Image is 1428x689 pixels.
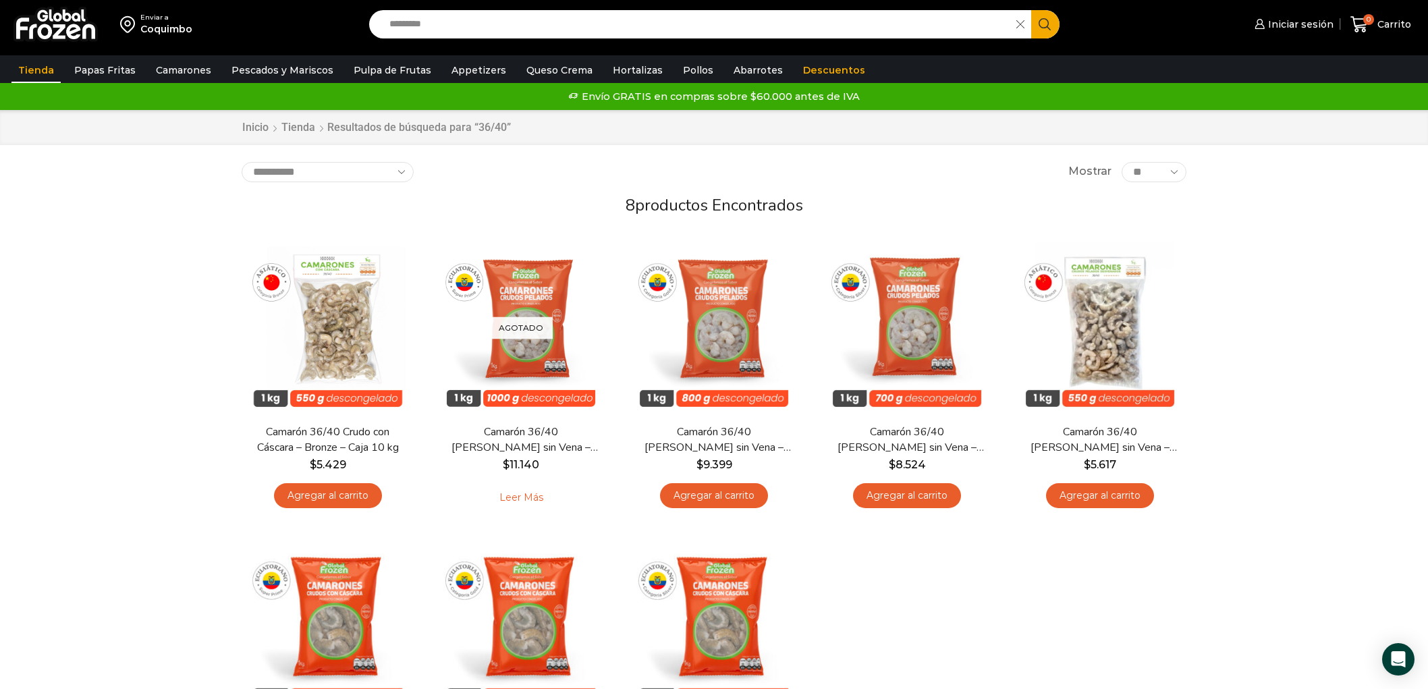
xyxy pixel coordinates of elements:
[274,483,382,508] a: Agregar al carrito: “Camarón 36/40 Crudo con Cáscara - Bronze - Caja 10 kg”
[327,121,511,134] h1: Resultados de búsqueda para “36/40”
[1046,483,1154,508] a: Agregar al carrito: “Camarón 36/40 Crudo Pelado sin Vena - Bronze - Caja 10 kg”
[140,13,192,22] div: Enviar a
[225,57,340,83] a: Pescados y Mariscos
[1347,9,1415,40] a: 0 Carrito
[889,458,896,471] span: $
[796,57,872,83] a: Descuentos
[503,458,539,471] bdi: 11.140
[478,483,564,512] a: Leé más sobre “Camarón 36/40 Crudo Pelado sin Vena - Super Prime - Caja 10 kg”
[242,120,269,136] a: Inicio
[1068,164,1111,180] span: Mostrar
[696,458,703,471] span: $
[1363,14,1374,25] span: 0
[1022,424,1178,456] a: Camarón 36/40 [PERSON_NAME] sin Vena – Bronze – Caja 10 kg
[520,57,599,83] a: Queso Crema
[1251,11,1334,38] a: Iniciar sesión
[635,194,803,216] span: productos encontrados
[140,22,192,36] div: Coquimbo
[626,194,635,216] span: 8
[489,316,553,339] p: Agotado
[853,483,961,508] a: Agregar al carrito: “Camarón 36/40 Crudo Pelado sin Vena - Silver - Caja 10 kg”
[829,424,985,456] a: Camarón 36/40 [PERSON_NAME] sin Vena – Silver – Caja 10 kg
[149,57,218,83] a: Camarones
[636,424,792,456] a: Camarón 36/40 [PERSON_NAME] sin Vena – Gold – Caja 10 kg
[250,424,406,456] a: Camarón 36/40 Crudo con Cáscara – Bronze – Caja 10 kg
[660,483,768,508] a: Agregar al carrito: “Camarón 36/40 Crudo Pelado sin Vena - Gold - Caja 10 kg”
[67,57,142,83] a: Papas Fritas
[242,120,511,136] nav: Breadcrumb
[606,57,669,83] a: Hortalizas
[1031,10,1060,38] button: Search button
[727,57,790,83] a: Abarrotes
[347,57,438,83] a: Pulpa de Frutas
[696,458,732,471] bdi: 9.399
[1265,18,1334,31] span: Iniciar sesión
[1084,458,1091,471] span: $
[242,162,414,182] select: Pedido de la tienda
[281,120,316,136] a: Tienda
[445,57,513,83] a: Appetizers
[120,13,140,36] img: address-field-icon.svg
[1382,643,1415,676] div: Open Intercom Messenger
[11,57,61,83] a: Tienda
[676,57,720,83] a: Pollos
[310,458,317,471] span: $
[503,458,510,471] span: $
[1374,18,1411,31] span: Carrito
[889,458,926,471] bdi: 8.524
[443,424,599,456] a: Camarón 36/40 [PERSON_NAME] sin Vena – Super Prime – Caja 10 kg
[310,458,346,471] bdi: 5.429
[1084,458,1116,471] bdi: 5.617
